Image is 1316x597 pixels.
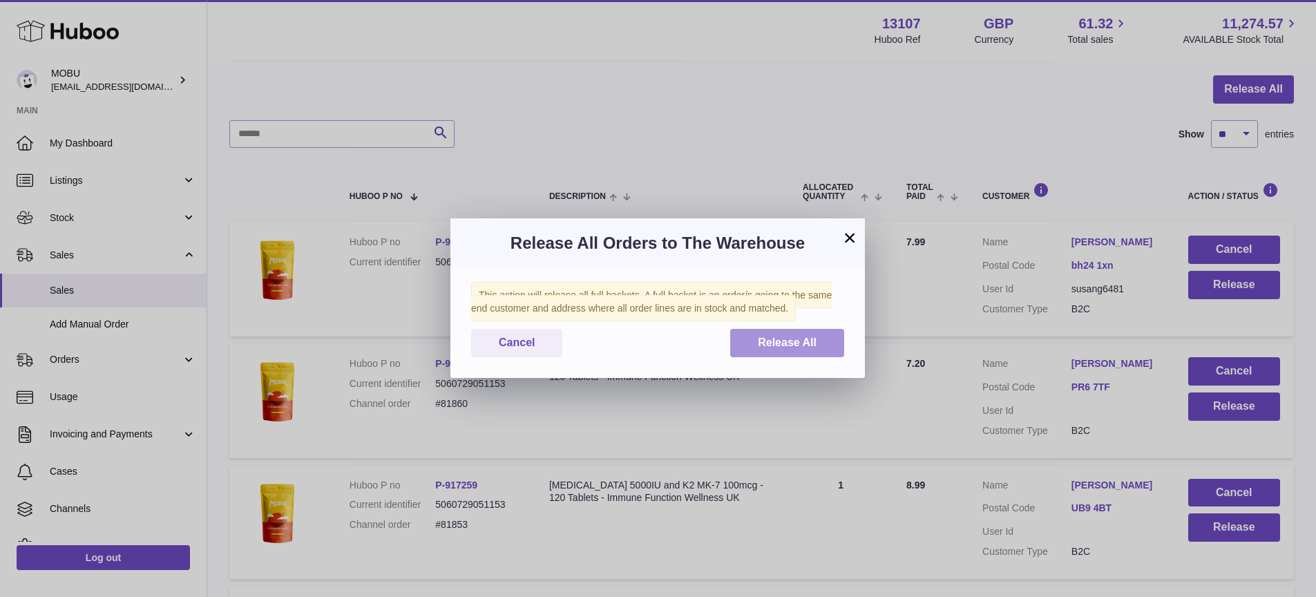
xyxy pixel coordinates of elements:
[499,337,535,348] span: Cancel
[471,329,562,357] button: Cancel
[471,282,832,321] span: This action will release all full baskets. A full basket is an order/s going to the same end cust...
[730,329,844,357] button: Release All
[471,232,844,254] h3: Release All Orders to The Warehouse
[841,229,858,246] button: ×
[758,337,817,348] span: Release All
